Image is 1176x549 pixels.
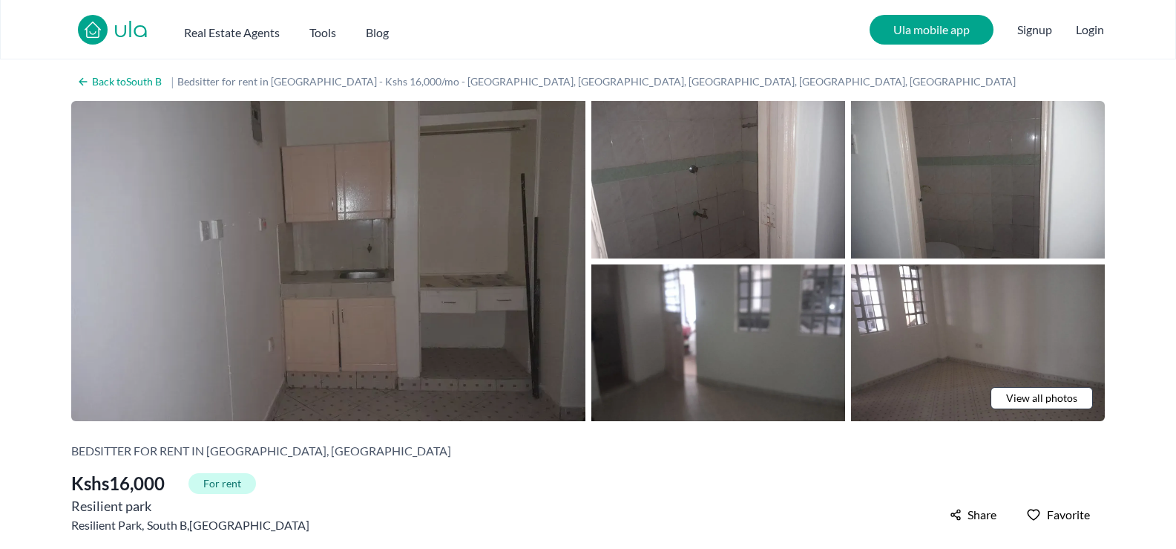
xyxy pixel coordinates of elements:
[591,101,845,259] img: Bedsitter for rent in South B - Kshs 16,000/mo - at Resilient Park, Mwembere, Nairobi, Kenya, Nai...
[71,442,451,460] h2: Bedsitter for rent in [GEOGRAPHIC_DATA], [GEOGRAPHIC_DATA]
[366,18,389,42] a: Blog
[851,264,1105,422] img: Bedsitter for rent in South B - Kshs 16,000/mo - at Resilient Park, Mwembere, Nairobi, Kenya, Nai...
[71,71,168,92] a: Back toSouth B
[184,18,418,42] nav: Main
[366,24,389,42] h2: Blog
[71,496,309,516] h2: Resilient park
[1047,506,1090,524] span: Favorite
[591,264,845,422] img: Bedsitter for rent in South B - Kshs 16,000/mo - at Resilient Park, Mwembere, Nairobi, Kenya, Nai...
[184,18,280,42] button: Real Estate Agents
[968,506,996,524] span: Share
[851,101,1105,259] img: Bedsitter for rent in South B - Kshs 16,000/mo - at Resilient Park, Mwembere, Nairobi, Kenya, Nai...
[184,24,280,42] h2: Real Estate Agents
[177,74,1031,89] h1: Bedsitter for rent in [GEOGRAPHIC_DATA] - Kshs 16,000/mo - [GEOGRAPHIC_DATA], [GEOGRAPHIC_DATA], ...
[1006,391,1077,406] span: View all photos
[92,74,162,89] h2: Back to South B
[114,18,148,45] a: ula
[991,387,1093,409] a: View all photos
[71,101,585,421] img: Bedsitter for rent in South B - Kshs 16,000/mo - at Resilient Park, Mwembere, Nairobi, Kenya, Nai...
[1076,21,1104,39] button: Login
[147,516,187,534] a: South B
[309,18,336,42] button: Tools
[71,472,165,496] span: Kshs 16,000
[171,73,174,91] span: |
[1017,15,1052,45] span: Signup
[309,24,336,42] h2: Tools
[71,516,309,534] span: Resilient Park , , [GEOGRAPHIC_DATA]
[188,473,256,494] span: For rent
[870,15,993,45] a: Ula mobile app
